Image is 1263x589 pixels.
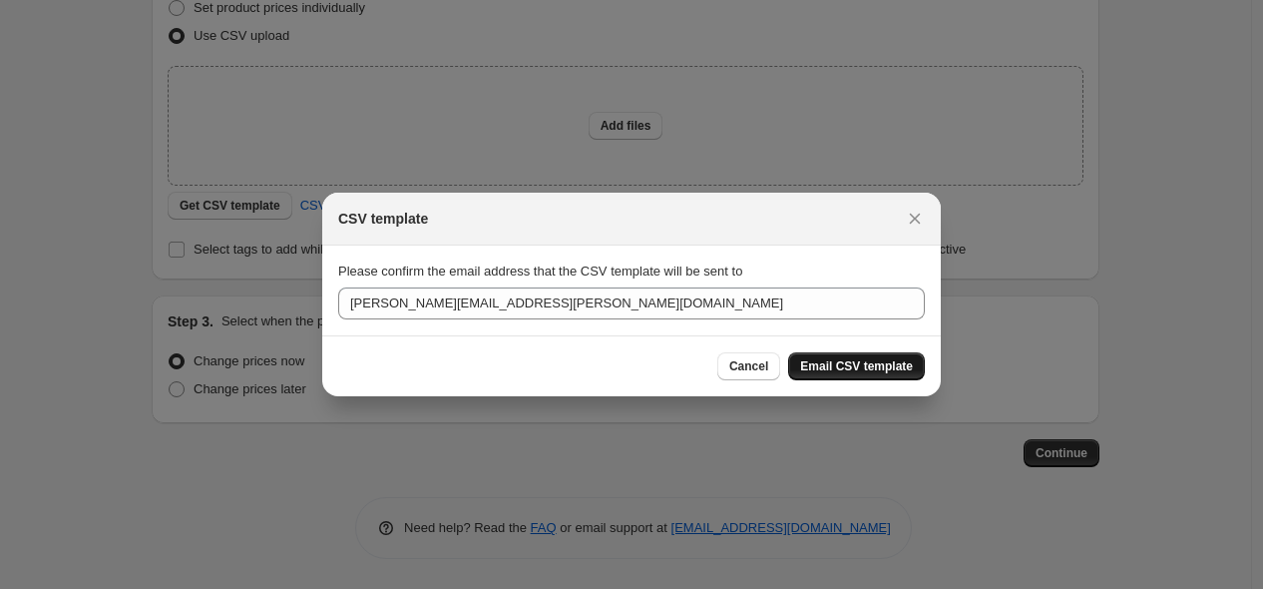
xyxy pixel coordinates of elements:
span: Cancel [729,358,768,374]
button: Email CSV template [788,352,925,380]
button: Close [901,205,929,233]
span: Please confirm the email address that the CSV template will be sent to [338,264,742,279]
span: Email CSV template [800,358,913,374]
button: Cancel [717,352,780,380]
h2: CSV template [338,209,428,229]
